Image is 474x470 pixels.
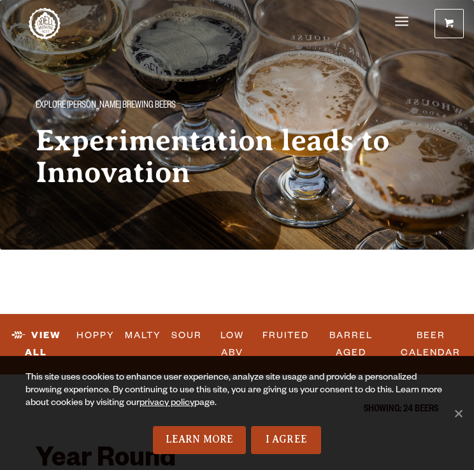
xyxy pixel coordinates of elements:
[29,8,61,39] a: Odell Home
[207,321,257,367] a: Low ABV
[251,426,321,454] a: I Agree
[120,321,166,350] a: Malty
[36,125,438,189] h2: Experimentation leads to Innovation
[71,321,120,350] a: Hoppy
[452,407,464,420] span: No
[166,321,207,350] a: Sour
[25,372,449,426] div: This site uses cookies to enhance user experience, analyze site usage and provide a personalized ...
[140,399,194,409] a: privacy policy
[388,321,474,367] a: Beer Calendar
[314,321,388,367] a: Barrel Aged
[153,426,247,454] a: Learn More
[36,98,176,115] span: Explore [PERSON_NAME] Brewing Beers
[257,321,314,350] a: Fruited
[395,9,408,36] a: Menu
